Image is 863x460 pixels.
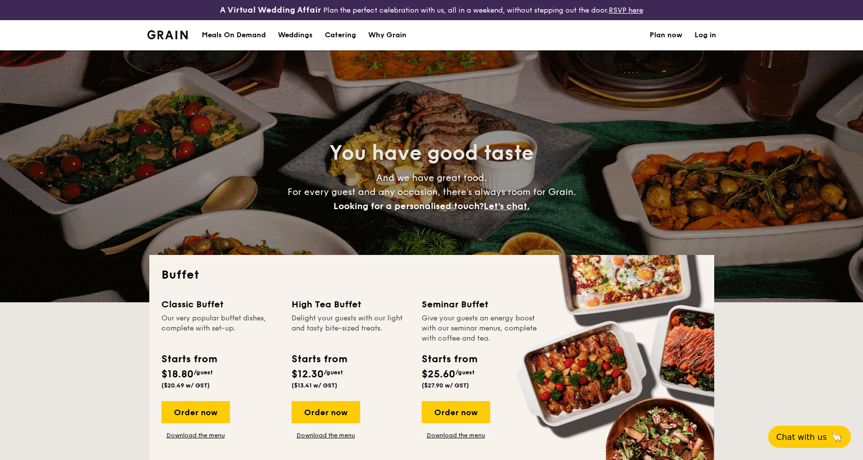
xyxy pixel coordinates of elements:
[650,20,682,50] a: Plan now
[147,30,188,39] img: Grain
[161,368,194,380] span: $18.80
[196,20,272,50] a: Meals On Demand
[161,313,279,344] div: Our very popular buffet dishes, complete with set-up.
[292,382,337,389] span: ($13.41 w/ GST)
[161,297,279,311] div: Classic Buffet
[220,4,321,16] h4: A Virtual Wedding Affair
[362,20,413,50] a: Why Grain
[455,369,475,376] span: /guest
[287,172,576,212] span: And we have great food. For every guest and any occasion, there’s always room for Grain.
[272,20,319,50] a: Weddings
[292,368,324,380] span: $12.30
[609,6,643,15] a: RSVP here
[422,352,477,367] div: Starts from
[161,382,210,389] span: ($20.49 w/ GST)
[368,20,407,50] div: Why Grain
[278,20,313,50] div: Weddings
[324,369,343,376] span: /guest
[484,201,530,212] span: Let's chat.
[831,431,843,443] span: 🦙
[147,30,188,39] a: Logotype
[292,401,360,423] div: Order now
[161,401,230,423] div: Order now
[422,368,455,380] span: $25.60
[695,20,716,50] a: Log in
[768,426,851,448] button: Chat with us🦙
[292,297,410,311] div: High Tea Buffet
[776,432,827,442] span: Chat with us
[144,4,719,16] div: Plan the perfect celebration with us, all in a weekend, without stepping out the door.
[422,401,490,423] div: Order now
[292,313,410,344] div: Delight your guests with our light and tasty bite-sized treats.
[292,352,347,367] div: Starts from
[319,20,362,50] a: Catering
[202,20,266,50] div: Meals On Demand
[194,369,213,376] span: /guest
[422,297,540,311] div: Seminar Buffet
[333,201,484,212] span: Looking for a personalised touch?
[329,141,534,165] span: You have good taste
[422,431,490,439] a: Download the menu
[422,313,540,344] div: Give your guests an energy boost with our seminar menus, complete with coffee and tea.
[325,20,356,50] h1: Catering
[292,431,360,439] a: Download the menu
[161,352,216,367] div: Starts from
[161,431,230,439] a: Download the menu
[422,382,469,389] span: ($27.90 w/ GST)
[161,267,702,283] h2: Buffet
